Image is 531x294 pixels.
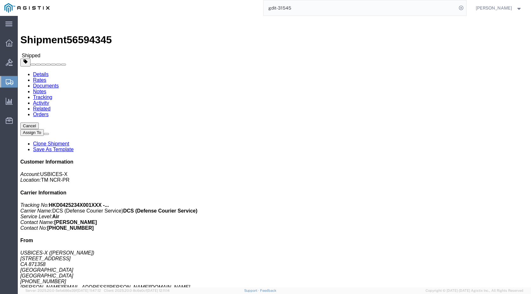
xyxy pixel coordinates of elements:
[25,289,101,292] span: Server: 2025.20.0-5efa686e39f
[244,289,260,292] a: Support
[264,0,457,16] input: Search for shipment number, reference number
[475,4,522,12] button: [PERSON_NAME]
[104,289,170,292] span: Client: 2025.20.0-8c6e0cf
[426,288,523,293] span: Copyright © [DATE]-[DATE] Agistix Inc., All Rights Reserved
[18,16,531,287] iframe: FS Legacy Container
[77,289,101,292] span: [DATE] 11:47:12
[4,3,50,13] img: logo
[476,4,512,11] span: Kenneth Williams
[147,289,170,292] span: [DATE] 12:11:14
[260,289,276,292] a: Feedback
